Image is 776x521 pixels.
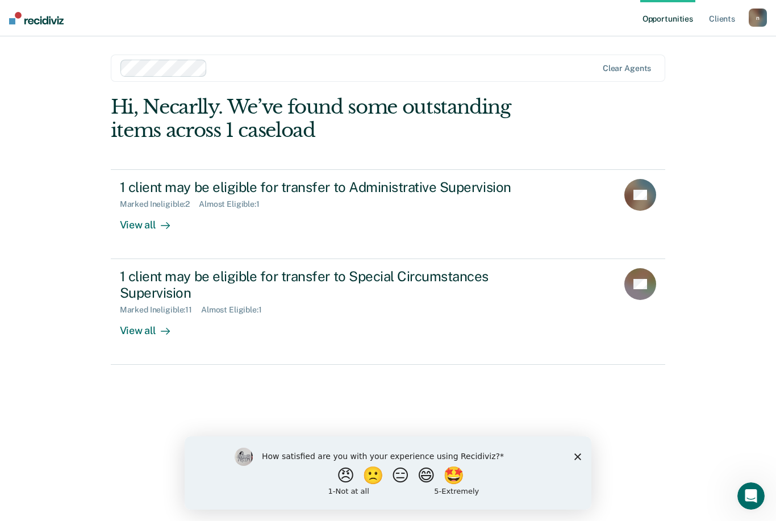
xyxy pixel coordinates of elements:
[120,199,199,209] div: Marked Ineligible : 2
[201,305,271,315] div: Almost Eligible : 1
[120,315,183,337] div: View all
[185,436,591,510] iframe: Survey by Kim from Recidiviz
[749,9,767,27] button: n
[603,64,651,73] div: Clear agents
[737,482,765,510] iframe: Intercom live chat
[199,199,269,209] div: Almost Eligible : 1
[111,169,666,259] a: 1 client may be eligible for transfer to Administrative SupervisionMarked Ineligible:2Almost Elig...
[120,268,519,301] div: 1 client may be eligible for transfer to Special Circumstances Supervision
[120,305,201,315] div: Marked Ineligible : 11
[111,95,554,142] div: Hi, Necarlly. We’ve found some outstanding items across 1 caseload
[111,259,666,365] a: 1 client may be eligible for transfer to Special Circumstances SupervisionMarked Ineligible:11Alm...
[9,12,64,24] img: Recidiviz
[120,209,183,231] div: View all
[120,179,519,195] div: 1 client may be eligible for transfer to Administrative Supervision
